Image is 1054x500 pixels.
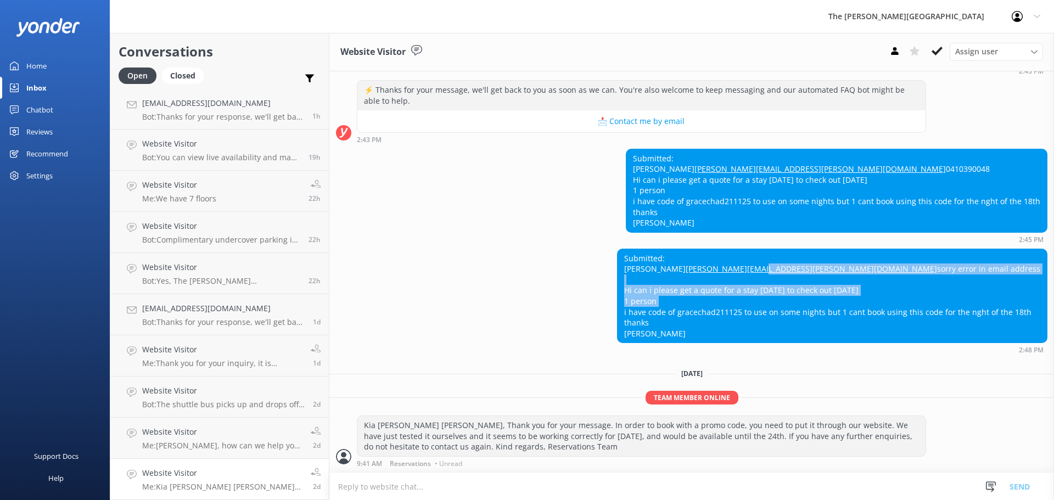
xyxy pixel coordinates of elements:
[313,400,321,409] span: 03:35pm 15-Aug-2025 (UTC +12:00) Pacific/Auckland
[313,482,321,491] span: 09:41am 15-Aug-2025 (UTC +12:00) Pacific/Auckland
[309,194,321,203] span: 07:37pm 16-Aug-2025 (UTC +12:00) Pacific/Auckland
[110,418,329,459] a: Website VisitorMe:[PERSON_NAME], how can we help you [DATE]? If you would like to contact recepti...
[832,67,1047,75] div: 02:43pm 14-Aug-2025 (UTC +12:00) Pacific/Auckland
[110,377,329,418] a: Website VisitorBot:The shuttle bus picks up and drops off outside the [PERSON_NAME][GEOGRAPHIC_DA...
[313,358,321,368] span: 09:39am 16-Aug-2025 (UTC +12:00) Pacific/Auckland
[162,68,204,84] div: Closed
[313,317,321,327] span: 05:56pm 16-Aug-2025 (UTC +12:00) Pacific/Auckland
[142,467,302,479] h4: Website Visitor
[357,137,382,143] strong: 2:43 PM
[142,179,216,191] h4: Website Visitor
[142,235,300,245] p: Bot: Complimentary undercover parking is available for guests at The [PERSON_NAME][GEOGRAPHIC_DAT...
[162,69,209,81] a: Closed
[309,235,321,244] span: 07:31pm 16-Aug-2025 (UTC +12:00) Pacific/Auckland
[142,97,304,109] h4: [EMAIL_ADDRESS][DOMAIN_NAME]
[626,235,1047,243] div: 02:45pm 14-Aug-2025 (UTC +12:00) Pacific/Auckland
[357,416,926,456] div: Kia [PERSON_NAME] [PERSON_NAME], Thank you for your message. In order to book with a promo code, ...
[110,88,329,130] a: [EMAIL_ADDRESS][DOMAIN_NAME]Bot:Thanks for your response, we'll get back to you as soon as we can...
[675,369,709,378] span: [DATE]
[357,460,382,467] strong: 9:41 AM
[142,220,300,232] h4: Website Visitor
[142,426,302,438] h4: Website Visitor
[312,111,321,121] span: 05:18pm 17-Aug-2025 (UTC +12:00) Pacific/Auckland
[955,46,998,58] span: Assign user
[313,441,321,450] span: 09:47am 15-Aug-2025 (UTC +12:00) Pacific/Auckland
[340,45,406,59] h3: Website Visitor
[618,249,1047,343] div: Submitted: [PERSON_NAME] sorry error in email address Hi can i please get a quote for a stay [DAT...
[142,112,304,122] p: Bot: Thanks for your response, we'll get back to you as soon as we can during opening hours.
[1019,347,1044,353] strong: 2:48 PM
[142,358,302,368] p: Me: Thank you for your inquiry, it is depending on the ages of kids. If a kid is [DEMOGRAPHIC_DAT...
[694,164,946,174] a: [PERSON_NAME][EMAIL_ADDRESS][PERSON_NAME][DOMAIN_NAME]
[686,263,937,274] a: [PERSON_NAME][EMAIL_ADDRESS][PERSON_NAME][DOMAIN_NAME]
[142,276,300,286] p: Bot: Yes, The [PERSON_NAME][GEOGRAPHIC_DATA] offers complimentary undercover parking for guests.
[142,138,300,150] h4: Website Visitor
[357,136,926,143] div: 02:43pm 14-Aug-2025 (UTC +12:00) Pacific/Auckland
[309,276,321,285] span: 07:29pm 16-Aug-2025 (UTC +12:00) Pacific/Auckland
[142,317,305,327] p: Bot: Thanks for your response, we'll get back to you as soon as we can during opening hours.
[110,459,329,500] a: Website VisitorMe:Kia [PERSON_NAME] [PERSON_NAME], Thank you for your message. In order to book w...
[142,344,302,356] h4: Website Visitor
[48,467,64,489] div: Help
[142,261,300,273] h4: Website Visitor
[119,68,156,84] div: Open
[357,110,926,132] button: 📩 Contact me by email
[142,385,305,397] h4: Website Visitor
[16,18,80,36] img: yonder-white-logo.png
[119,69,162,81] a: Open
[142,302,305,314] h4: [EMAIL_ADDRESS][DOMAIN_NAME]
[617,346,1047,353] div: 02:48pm 14-Aug-2025 (UTC +12:00) Pacific/Auckland
[119,41,321,62] h2: Conversations
[435,460,462,467] span: • Unread
[26,77,47,99] div: Inbox
[1019,68,1044,75] strong: 2:43 PM
[26,165,53,187] div: Settings
[1019,237,1044,243] strong: 2:45 PM
[26,55,47,77] div: Home
[34,445,79,467] div: Support Docs
[142,400,305,409] p: Bot: The shuttle bus picks up and drops off outside the [PERSON_NAME][GEOGRAPHIC_DATA], [STREET_A...
[110,130,329,171] a: Website VisitorBot:You can view live availability and make your reservation online at [URL][DOMAI...
[110,335,329,377] a: Website VisitorMe:Thank you for your inquiry, it is depending on the ages of kids. If a kid is [D...
[142,153,300,162] p: Bot: You can view live availability and make your reservation online at [URL][DOMAIN_NAME].
[309,153,321,162] span: 10:45pm 16-Aug-2025 (UTC +12:00) Pacific/Auckland
[390,460,431,467] span: Reservations
[26,121,53,143] div: Reviews
[110,212,329,253] a: Website VisitorBot:Complimentary undercover parking is available for guests at The [PERSON_NAME][...
[26,143,68,165] div: Recommend
[626,149,1047,232] div: Submitted: [PERSON_NAME] 0410390048 Hi can i please get a quote for a stay [DATE] to check out [D...
[110,171,329,212] a: Website VisitorMe:We have 7 floors22h
[357,81,926,110] div: ⚡ Thanks for your message, we'll get back to you as soon as we can. You're also welcome to keep m...
[142,194,216,204] p: Me: We have 7 floors
[142,441,302,451] p: Me: [PERSON_NAME], how can we help you [DATE]? If you would like to contact reception, feel free ...
[142,482,302,492] p: Me: Kia [PERSON_NAME] [PERSON_NAME], Thank you for your message. In order to book with a promo co...
[646,391,738,405] span: Team member online
[110,294,329,335] a: [EMAIL_ADDRESS][DOMAIN_NAME]Bot:Thanks for your response, we'll get back to you as soon as we can...
[950,43,1043,60] div: Assign User
[26,99,53,121] div: Chatbot
[357,459,926,467] div: 09:41am 15-Aug-2025 (UTC +12:00) Pacific/Auckland
[110,253,329,294] a: Website VisitorBot:Yes, The [PERSON_NAME][GEOGRAPHIC_DATA] offers complimentary undercover parkin...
